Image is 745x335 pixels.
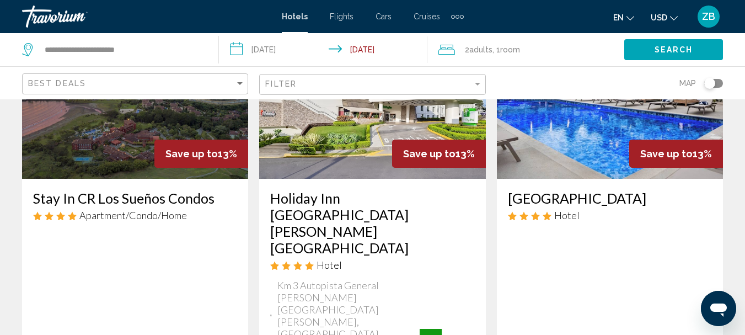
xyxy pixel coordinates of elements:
mat-select: Sort by [28,79,245,89]
a: Hotels [282,12,308,21]
button: Travelers: 2 adults, 0 children [427,33,624,66]
button: Check-in date: Jan 18, 2026 Check-out date: Jan 24, 2026 [219,33,427,66]
button: Toggle map [696,78,723,88]
a: Travorium [22,6,271,28]
button: Change currency [651,9,678,25]
button: User Menu [694,5,723,28]
span: Filter [265,79,297,88]
div: 13% [392,140,486,168]
span: en [613,13,624,22]
div: 13% [629,140,723,168]
span: Save up to [165,148,218,159]
span: Best Deals [28,79,86,88]
a: Cruises [414,12,440,21]
a: Holiday Inn [GEOGRAPHIC_DATA][PERSON_NAME] [GEOGRAPHIC_DATA] [270,190,474,256]
a: Cars [376,12,392,21]
iframe: Button to launch messaging window [701,291,736,326]
div: 4 star Hotel [270,259,474,271]
span: Search [655,46,693,55]
span: USD [651,13,667,22]
a: Stay In CR Los Sueños Condos [33,190,237,206]
button: Change language [613,9,634,25]
span: , 1 [492,42,520,57]
span: Hotel [317,259,342,271]
span: Adults [469,45,492,54]
div: 13% [154,140,248,168]
div: 4 star Hotel [508,209,712,221]
span: Apartment/Condo/Home [79,209,187,221]
a: Flights [330,12,353,21]
span: Hotel [554,209,580,221]
a: [GEOGRAPHIC_DATA] [508,190,712,206]
button: Filter [259,73,485,96]
span: ZB [702,11,715,22]
div: 4 star Apartment [33,209,237,221]
span: Map [679,76,696,91]
span: Save up to [640,148,693,159]
button: Extra navigation items [451,8,464,25]
button: Search [624,39,723,60]
span: 2 [465,42,492,57]
span: Room [500,45,520,54]
span: Save up to [403,148,455,159]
